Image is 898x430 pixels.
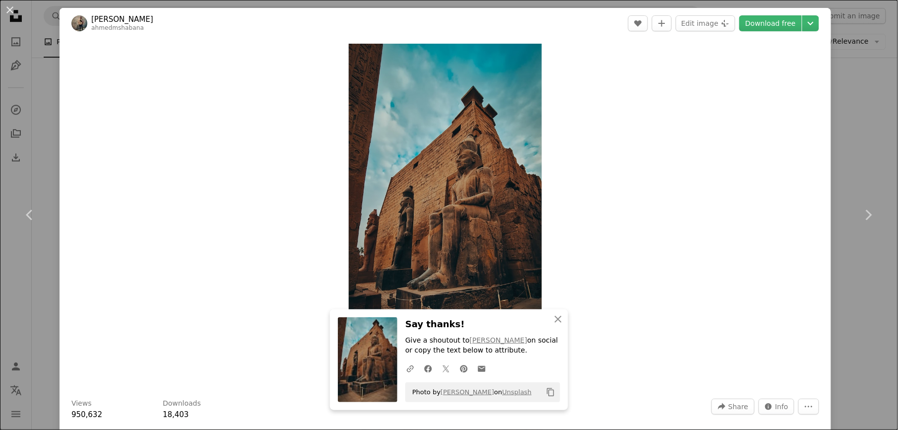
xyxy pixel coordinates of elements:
span: Info [775,399,789,414]
button: Stats about this image [759,399,795,415]
h3: Downloads [163,399,201,409]
span: Share [728,399,748,414]
a: Share over email [473,358,491,378]
a: [PERSON_NAME] [91,14,153,24]
button: Copy to clipboard [542,384,559,401]
button: More Actions [798,399,819,415]
span: 18,403 [163,410,189,419]
button: Edit image [676,15,735,31]
button: Add to Collection [652,15,672,31]
a: Share on Pinterest [455,358,473,378]
h3: Views [71,399,92,409]
button: Share this image [711,399,754,415]
a: Share on Twitter [437,358,455,378]
a: Download free [739,15,802,31]
span: Photo by on [407,384,532,400]
span: 950,632 [71,410,102,419]
p: Give a shoutout to on social or copy the text below to attribute. [405,336,560,356]
a: ahmedmshabana [91,24,144,31]
a: [PERSON_NAME] [441,388,494,396]
button: Like [628,15,648,31]
a: [PERSON_NAME] [470,336,527,344]
a: Next [838,167,898,263]
a: Unsplash [502,388,531,396]
a: Share on Facebook [419,358,437,378]
img: Go to Ahmed Shabana's profile [71,15,87,31]
button: Choose download size [802,15,819,31]
h3: Say thanks! [405,317,560,332]
img: brown concrete statue under blue sky during daytime [349,44,542,387]
button: Zoom in on this image [349,44,542,387]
